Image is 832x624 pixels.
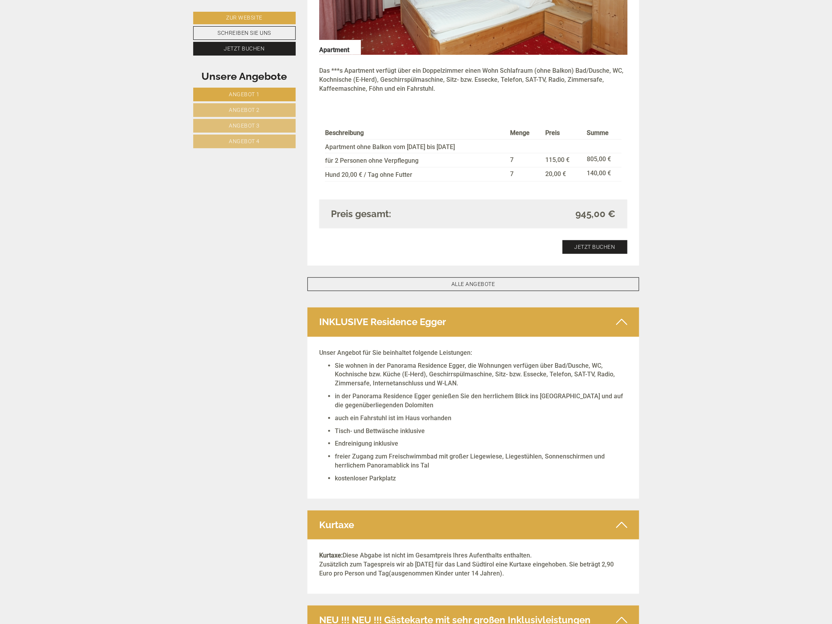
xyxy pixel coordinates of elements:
li: freier Zugang zum Freischwimmbad mit großer Liegewiese, Liegestühlen, Sonnenschirmen und herrlich... [335,452,627,470]
td: 805,00 € [584,153,622,167]
span: Angebot 2 [229,107,260,113]
td: 7 [507,153,542,167]
td: Apartment ohne Balkon vom [DATE] bis [DATE] [325,139,507,153]
strong: Kurtaxe: [319,552,343,559]
th: Menge [507,127,542,139]
span: 20,00 € [545,170,566,178]
td: 7 [507,167,542,182]
td: Hund 20,00 € / Tag ohne Futter [325,167,507,182]
th: Beschreibung [325,127,507,139]
div: Apartment [319,40,361,55]
li: Sie wohnen in der Panorama Residence Egger, die Wohnungen verfügen über Bad/Dusche, WC, Kochnisch... [335,361,627,388]
a: Jetzt buchen [562,240,627,254]
span: 115,00 € [545,156,570,164]
span: 945,00 € [576,207,616,221]
span: Angebot 3 [229,122,260,129]
th: Preis [542,127,584,139]
a: ALLE ANGEBOTE [307,277,639,291]
td: 140,00 € [584,167,622,182]
span: Angebot 4 [229,138,260,144]
span: Angebot 1 [229,91,260,97]
td: für 2 Personen ohne Verpflegung [325,153,507,167]
div: Kurtaxe [307,511,639,539]
li: Tisch- und Bettwäsche inklusive [335,427,627,436]
li: kostenloser Parkplatz [335,474,627,483]
p: Unser Angebot für Sie beinhaltet folgende Leistungen: [319,349,627,358]
a: Zur Website [193,12,296,24]
li: Endreinigung inklusive [335,439,627,448]
th: Summe [584,127,622,139]
div: INKLUSIVE Residence Egger [307,308,639,336]
div: Preis gesamt: [325,207,473,221]
li: auch ein Fahrstuhl ist im Haus vorhanden [335,414,627,423]
a: Schreiben Sie uns [193,26,296,40]
li: in der Panorama Residence Egger genießen Sie den herrlichem Blick ins [GEOGRAPHIC_DATA] und auf d... [335,392,627,410]
p: Diese Abgabe ist nicht im Gesamtpreis Ihres Aufenthalts enthalten. Zusätzlich zum Tagespreis wir ... [319,551,627,578]
p: Das ***s Apartment verfügt über ein Doppelzimmer einen Wohn Schlafraum (ohne Balkon) Bad/Dusche, ... [319,67,627,94]
a: Jetzt buchen [193,42,296,56]
div: Unsere Angebote [193,69,296,84]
